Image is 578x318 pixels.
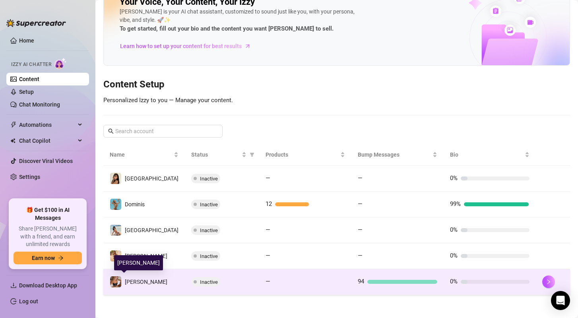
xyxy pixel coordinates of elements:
[114,255,163,270] div: [PERSON_NAME]
[14,252,82,264] button: Earn nowarrow-right
[110,276,121,287] img: Vicky
[125,279,167,285] span: [PERSON_NAME]
[14,225,82,248] span: Share [PERSON_NAME] with a friend, and earn unlimited rewards
[54,58,67,69] img: AI Chatter
[19,76,39,82] a: Content
[351,144,444,166] th: Bump Messages
[266,200,272,207] span: 12
[185,144,259,166] th: Status
[19,134,76,147] span: Chat Copilot
[120,42,242,50] span: Learn how to set up your content for best results
[450,200,461,207] span: 99%
[542,275,555,288] button: right
[120,40,257,52] a: Learn how to set up your content for best results
[32,255,55,261] span: Earn now
[19,101,60,108] a: Chat Monitoring
[450,175,458,182] span: 0%
[14,206,82,222] span: 🎁 Get $100 in AI Messages
[19,118,76,131] span: Automations
[200,227,218,233] span: Inactive
[358,150,431,159] span: Bump Messages
[103,97,233,104] span: Personalized Izzy to you — Manage your content.
[110,250,121,262] img: Marie
[19,89,34,95] a: Setup
[266,150,339,159] span: Products
[200,202,218,207] span: Inactive
[19,37,34,44] a: Home
[200,253,218,259] span: Inactive
[248,149,256,161] span: filter
[358,278,364,285] span: 94
[125,175,178,182] span: [GEOGRAPHIC_DATA]
[450,252,458,259] span: 0%
[110,150,172,159] span: Name
[19,282,77,289] span: Download Desktop App
[244,42,252,50] span: arrow-right
[125,227,178,233] span: [GEOGRAPHIC_DATA]
[10,282,17,289] span: download
[358,200,363,207] span: —
[546,279,551,285] span: right
[450,150,523,159] span: Bio
[120,25,334,32] strong: To get started, fill out your bio and the content you want [PERSON_NAME] to sell.
[191,150,240,159] span: Status
[266,226,270,233] span: —
[444,144,536,166] th: Bio
[108,128,114,134] span: search
[358,226,363,233] span: —
[358,175,363,182] span: —
[250,152,254,157] span: filter
[266,252,270,259] span: —
[115,127,211,136] input: Search account
[125,201,145,207] span: Dominis
[120,8,358,34] div: [PERSON_NAME] is your AI chat assistant, customized to sound just like you, with your persona, vi...
[10,138,16,143] img: Chat Copilot
[6,19,66,27] img: logo-BBDzfeDw.svg
[259,144,351,166] th: Products
[19,174,40,180] a: Settings
[19,158,73,164] a: Discover Viral Videos
[11,61,51,68] span: Izzy AI Chatter
[551,291,570,310] div: Open Intercom Messenger
[58,255,64,261] span: arrow-right
[110,225,121,236] img: Tokyo
[125,253,167,259] span: [PERSON_NAME]
[19,298,38,304] a: Log out
[358,252,363,259] span: —
[200,279,218,285] span: Inactive
[110,199,121,210] img: Dominis
[10,122,17,128] span: thunderbolt
[266,278,270,285] span: —
[450,226,458,233] span: 0%
[266,175,270,182] span: —
[450,278,458,285] span: 0%
[103,78,570,91] h3: Content Setup
[110,173,121,184] img: Tokyo
[103,144,185,166] th: Name
[200,176,218,182] span: Inactive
